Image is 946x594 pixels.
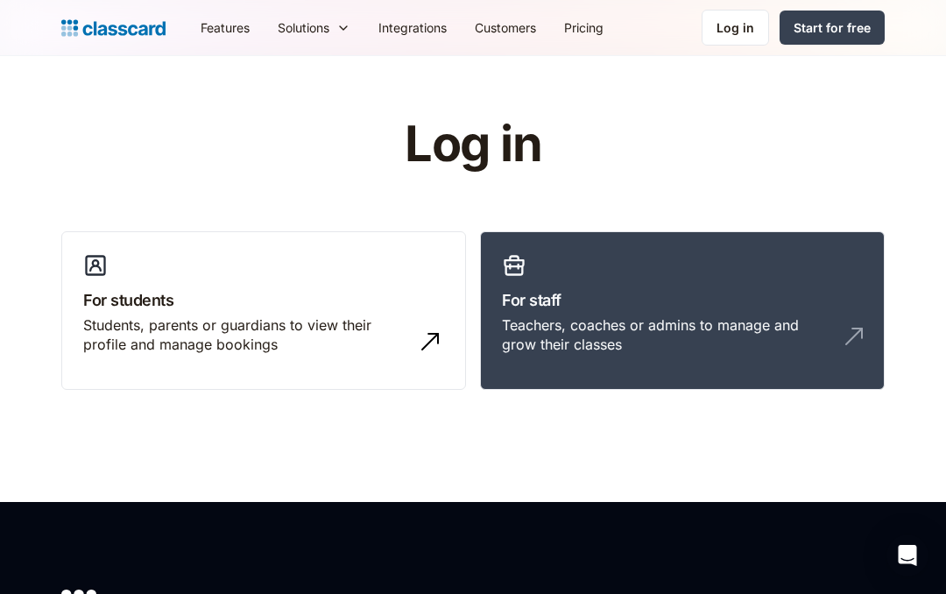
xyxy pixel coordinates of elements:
a: For staffTeachers, coaches or admins to manage and grow their classes [480,231,885,391]
div: Open Intercom Messenger [886,534,928,576]
h3: For students [83,288,444,312]
div: Teachers, coaches or admins to manage and grow their classes [502,315,828,355]
a: Customers [461,8,550,47]
a: Logo [61,16,166,40]
a: Start for free [780,11,885,45]
div: Solutions [278,18,329,37]
div: Log in [717,18,754,37]
a: Features [187,8,264,47]
a: Pricing [550,8,618,47]
h3: For staff [502,288,863,312]
a: Log in [702,10,769,46]
h1: Log in [195,117,752,172]
a: For studentsStudents, parents or guardians to view their profile and manage bookings [61,231,466,391]
div: Students, parents or guardians to view their profile and manage bookings [83,315,409,355]
div: Start for free [794,18,871,37]
a: Integrations [364,8,461,47]
div: Solutions [264,8,364,47]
